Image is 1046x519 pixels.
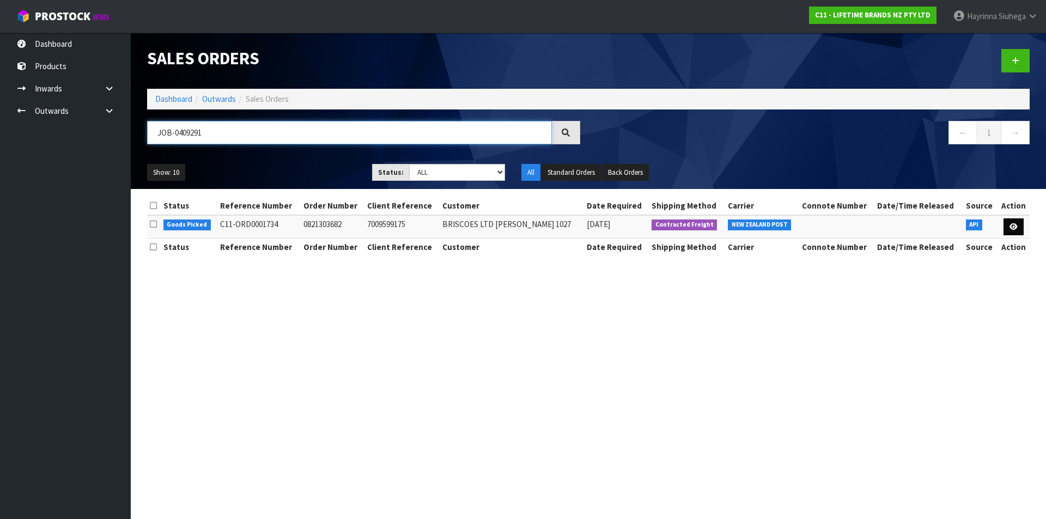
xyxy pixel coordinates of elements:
th: Order Number [301,239,364,256]
th: Date Required [584,197,649,215]
a: → [1001,121,1030,144]
th: Shipping Method [649,197,725,215]
th: Action [998,239,1030,256]
a: Outwards [202,94,236,104]
td: C11-ORD0001734 [217,215,300,239]
a: ← [948,121,977,144]
td: 7009599175 [364,215,440,239]
th: Source [963,197,998,215]
th: Source [963,239,998,256]
th: Customer [440,239,583,256]
strong: C11 - LIFETIME BRANDS NZ PTY LTD [815,10,931,20]
a: C11 - LIFETIME BRANDS NZ PTY LTD [809,7,936,24]
h1: Sales Orders [147,49,580,68]
th: Customer [440,197,583,215]
th: Shipping Method [649,239,725,256]
span: NEW ZEALAND POST [728,219,792,230]
th: Action [998,197,1030,215]
th: Connote Number [799,197,875,215]
button: Standard Orders [542,164,601,181]
th: Date/Time Released [874,239,963,256]
th: Carrier [725,239,799,256]
td: BRISCOES LTD [PERSON_NAME] 1027 [440,215,583,239]
button: Back Orders [602,164,649,181]
th: Status [161,197,218,215]
button: All [521,164,540,181]
img: cube-alt.png [16,9,30,23]
span: Siuhega [999,11,1026,21]
td: 0821303682 [301,215,364,239]
a: Dashboard [155,94,192,104]
span: Hayrinna [967,11,997,21]
a: 1 [977,121,1001,144]
strong: Status: [378,168,404,177]
span: Sales Orders [246,94,289,104]
th: Date Required [584,239,649,256]
span: Goods Picked [163,219,211,230]
th: Client Reference [364,197,440,215]
th: Client Reference [364,239,440,256]
th: Status [161,239,218,256]
span: Contracted Freight [652,219,717,230]
nav: Page navigation [597,121,1030,148]
th: Carrier [725,197,799,215]
button: Show: 10 [147,164,185,181]
span: [DATE] [587,219,610,229]
th: Reference Number [217,197,300,215]
small: WMS [93,12,110,22]
th: Reference Number [217,239,300,256]
span: ProStock [35,9,90,23]
span: API [966,219,983,230]
th: Connote Number [799,239,875,256]
th: Date/Time Released [874,197,963,215]
th: Order Number [301,197,364,215]
input: Search sales orders [147,121,552,144]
